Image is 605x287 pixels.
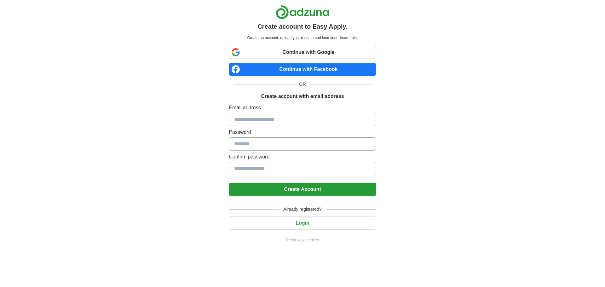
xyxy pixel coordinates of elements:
button: Login [229,216,376,230]
span: Already registered? [279,206,325,213]
p: Create an account, upload your resume and land your dream role. [230,35,375,41]
a: Login [229,220,376,226]
button: Create Account [229,183,376,196]
a: Return to job advert [229,237,376,243]
label: Confirm password [229,153,376,161]
label: Email address [229,104,376,112]
label: Password [229,129,376,136]
h1: Create account with email address [261,93,344,100]
h1: Create account to Easy Apply. [257,22,348,31]
a: Continue with Facebook [229,63,376,76]
img: Adzuna logo [276,5,329,19]
a: Continue with Google [229,46,376,59]
span: OR [296,81,310,88]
